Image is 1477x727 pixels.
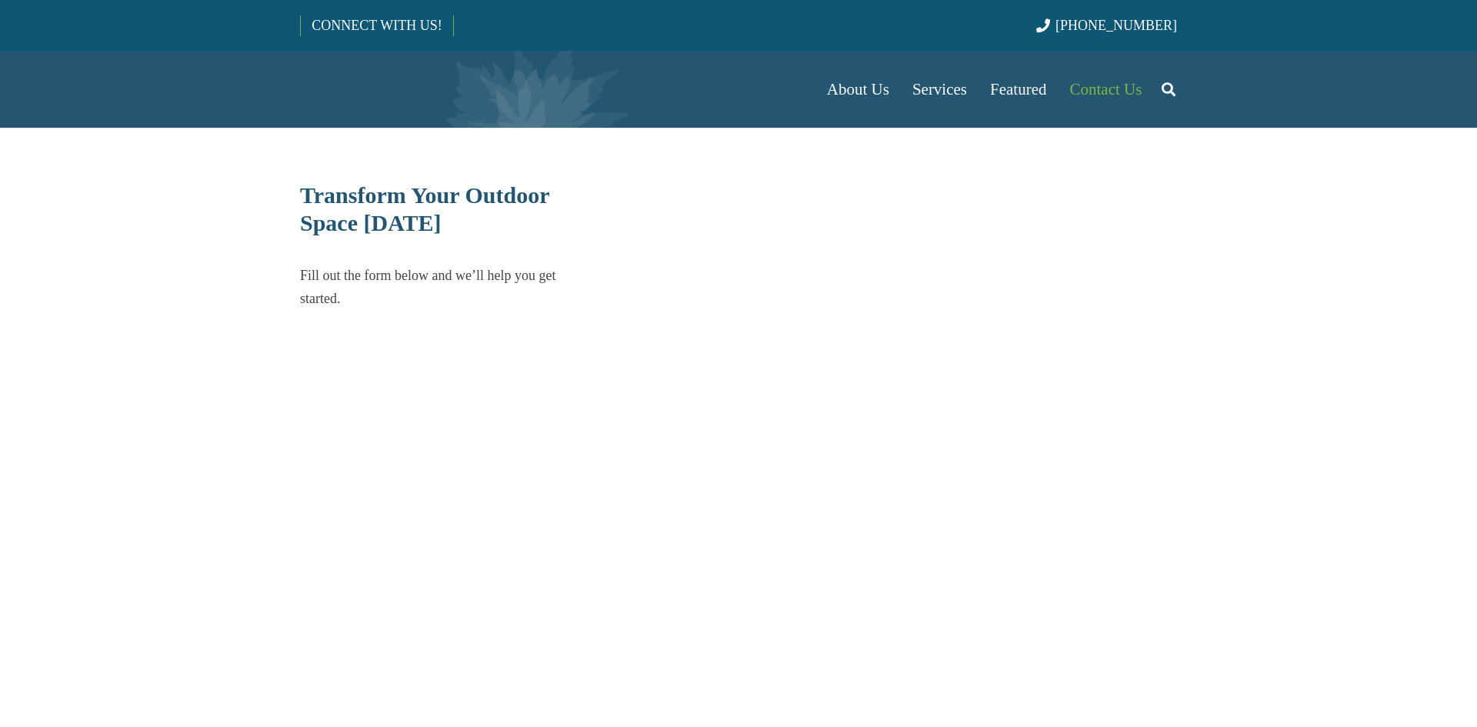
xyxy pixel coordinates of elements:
[301,7,452,44] a: CONNECT WITH US!
[1153,70,1184,108] a: Search
[990,80,1046,98] span: Featured
[901,51,979,128] a: Services
[1036,18,1177,33] a: [PHONE_NUMBER]
[912,80,967,98] span: Services
[300,58,555,120] a: Borst-Logo
[300,264,587,310] p: Fill out the form below and we’ll help you get started.
[1055,18,1177,33] span: [PHONE_NUMBER]
[979,51,1058,128] a: Featured
[300,182,549,235] span: Transform Your Outdoor Space [DATE]
[1059,51,1154,128] a: Contact Us
[815,51,901,128] a: About Us
[827,80,889,98] span: About Us
[1070,80,1142,98] span: Contact Us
